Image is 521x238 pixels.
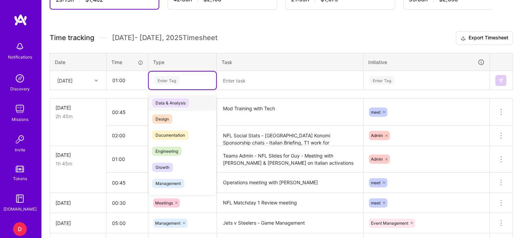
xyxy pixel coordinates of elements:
input: HH:MM [107,174,148,192]
input: HH:MM [107,71,148,89]
span: Data & Analysis [152,98,189,108]
input: HH:MM [107,214,148,232]
div: [DATE] [57,77,73,84]
div: 1h 45m [55,160,101,167]
span: Management [155,221,181,226]
th: Task [217,53,363,71]
th: Date [50,53,107,71]
span: Time tracking [50,34,94,42]
img: guide book [13,192,27,205]
span: meet [371,200,381,205]
i: icon Download [460,35,466,42]
div: Discovery [10,85,30,92]
i: icon Chevron [95,79,98,82]
div: Notifications [8,53,32,61]
textarea: NFL Matchday 1 Review meeting [218,193,362,212]
div: [DATE] [55,199,101,206]
div: Tokens [13,175,27,182]
img: teamwork [13,102,27,116]
div: [DATE] [55,220,101,227]
div: Enter Tag [369,75,395,86]
span: Management [152,179,184,188]
span: Admin [371,133,383,138]
th: Type [148,53,217,71]
span: Admin [371,156,383,162]
span: [DATE] - [DATE] , 2025 Timesheet [112,34,218,42]
input: HH:MM [107,103,148,121]
textarea: Jets v Steelers - Game Management [218,214,362,233]
div: Invite [15,146,25,153]
div: Enter Tag [154,75,179,86]
span: meet [371,180,381,185]
img: logo [14,14,27,26]
div: [DOMAIN_NAME] [3,205,37,213]
div: D [13,222,27,236]
img: bell [13,40,27,53]
img: tokens [16,166,24,172]
textarea: NFL Social Stats - [GEOGRAPHIC_DATA] Konomi Sponsorship chats - Italian Briefing, T1 work for [PE... [218,126,362,145]
span: Event Management [371,221,408,226]
img: Invite [13,133,27,146]
input: HH:MM [107,126,148,145]
textarea: Teams Admin - NFL Slides for Guy - Meeting with [PERSON_NAME] & [PERSON_NAME] on Italian activations [218,147,362,172]
span: Design [152,114,172,124]
textarea: Operations meeting with [PERSON_NAME] [218,173,362,192]
a: D [11,222,28,236]
div: Time [111,59,143,66]
div: [DATE] [55,151,101,159]
img: discovery [13,72,27,85]
span: Meetings [155,200,173,205]
span: Growth [152,163,173,172]
span: Documentation [152,130,188,140]
textarea: Mod Training with Tech [218,99,362,125]
img: Submit [498,78,504,83]
div: Missions [12,116,28,123]
span: meet [371,110,381,115]
div: Initiative [368,58,485,66]
div: [DATE] [55,104,101,111]
div: 2h 45m [55,113,101,120]
input: HH:MM [107,150,148,168]
input: HH:MM [107,194,148,212]
span: Engineering [152,147,182,156]
button: Export Timesheet [456,31,513,45]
